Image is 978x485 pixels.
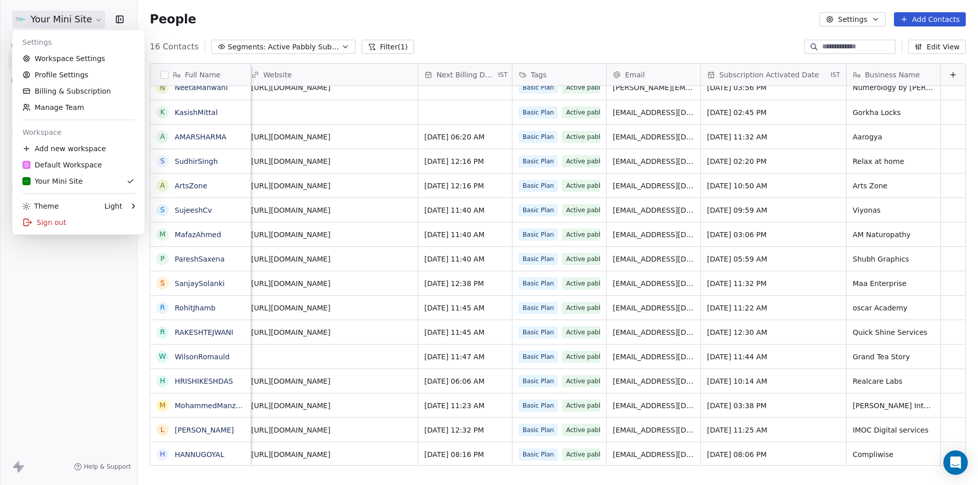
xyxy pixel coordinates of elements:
div: Theme [22,201,59,211]
a: Profile Settings [16,67,141,83]
div: Add new workspace [16,140,141,157]
a: Workspace Settings [16,50,141,67]
div: Sign out [16,214,141,231]
div: Your Mini Site [22,176,83,186]
div: Light [104,201,122,211]
img: yourminisite%20logo%20png.png [22,177,31,185]
span: D [24,161,29,169]
div: Settings [16,34,141,50]
div: Workspace [16,124,141,140]
div: Default Workspace [22,160,102,170]
a: Billing & Subscription [16,83,141,99]
a: Manage Team [16,99,141,116]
